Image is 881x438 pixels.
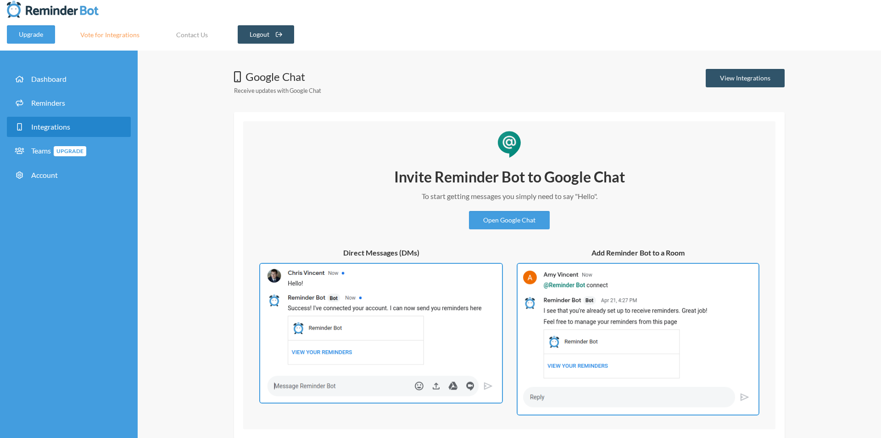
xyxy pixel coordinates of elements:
a: TeamsUpgrade [7,141,131,161]
a: Contact Us [165,25,219,44]
small: Receive updates with Google Chat [234,87,321,94]
p: To start getting messages you simply need to say "Hello". [372,191,647,202]
h1: Google Chat [234,69,321,85]
a: Upgrade [7,25,55,44]
h2: Invite Reminder Bot to Google Chat [372,167,647,187]
a: Vote for Integrations [69,25,151,44]
span: Teams [31,146,86,155]
a: Open Google Chat [469,211,550,229]
h5: Direct Messages (DMs) [259,248,503,258]
a: Integrations [7,117,131,137]
span: Integrations [31,122,70,131]
a: Reminders [7,93,131,113]
a: Account [7,165,131,185]
h5: Add Reminder Bot to a Room [517,248,759,258]
a: View Integrations [706,69,785,87]
span: Account [31,171,58,179]
a: Dashboard [7,69,131,89]
a: Logout [238,25,294,44]
span: Upgrade [54,146,86,156]
span: Reminders [31,98,65,107]
span: Dashboard [31,74,67,83]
